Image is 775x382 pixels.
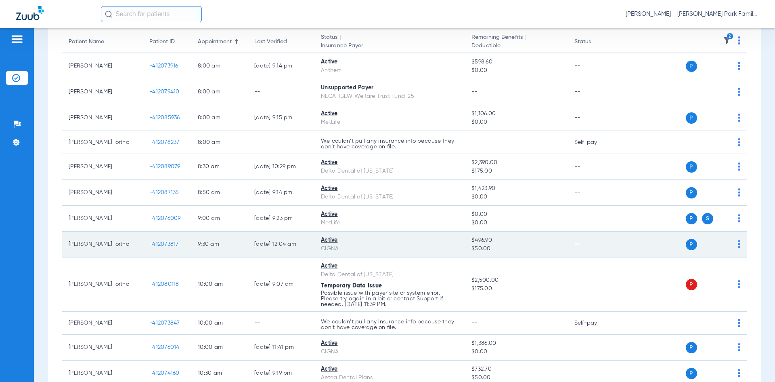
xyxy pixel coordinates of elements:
div: CIGNA [321,245,459,253]
td: 8:00 AM [191,53,248,79]
span: -412085936 [149,115,180,120]
span: $598.60 [471,58,561,66]
span: $1,386.00 [471,339,561,348]
img: group-dot-blue.svg [738,138,740,146]
span: $1,106.00 [471,110,561,118]
img: group-dot-blue.svg [738,319,740,327]
td: -- [248,131,314,154]
td: -- [568,335,622,361]
td: [DATE] 10:29 PM [248,154,314,180]
div: NECA-IBEW Welfare Trust Fund-25 [321,92,459,101]
span: P [686,213,697,224]
span: P [686,279,697,290]
td: 8:50 AM [191,180,248,206]
span: P [686,112,697,124]
p: We couldn’t pull any insurance info because they don’t have coverage on file. [321,138,459,150]
td: [PERSON_NAME] [62,53,143,79]
div: Anthem [321,66,459,75]
td: [DATE] 9:14 PM [248,53,314,79]
span: P [686,368,697,379]
img: Search Icon [105,11,112,18]
div: Patient Name [69,38,136,46]
img: group-dot-blue.svg [738,163,740,171]
span: -412073817 [149,241,179,247]
img: group-dot-blue.svg [738,62,740,70]
img: group-dot-blue.svg [738,343,740,351]
img: hamburger-icon [10,34,23,44]
td: [PERSON_NAME]-ortho [62,257,143,312]
i: 2 [727,33,734,40]
span: $1,423.90 [471,184,561,193]
div: Patient ID [149,38,185,46]
img: group-dot-blue.svg [738,214,740,222]
span: $2,390.00 [471,158,561,167]
td: Self-pay [568,312,622,335]
td: 10:00 AM [191,335,248,361]
span: -412079410 [149,89,180,95]
div: MetLife [321,219,459,227]
div: Active [321,236,459,245]
div: Delta Dental of [US_STATE] [321,193,459,201]
img: group-dot-blue.svg [738,369,740,377]
td: [PERSON_NAME] [62,335,143,361]
th: Status | [314,31,465,53]
div: Active [321,110,459,118]
span: P [686,239,697,250]
span: -- [471,139,478,145]
td: [PERSON_NAME] [62,180,143,206]
div: Active [321,262,459,270]
span: $175.00 [471,285,561,293]
div: Appointment [198,38,241,46]
span: -412080118 [149,281,179,287]
td: [DATE] 11:41 PM [248,335,314,361]
span: $0.00 [471,118,561,127]
td: [DATE] 9:14 PM [248,180,314,206]
td: [PERSON_NAME]-ortho [62,131,143,154]
span: -412073847 [149,320,180,326]
div: Active [321,184,459,193]
img: group-dot-blue.svg [738,36,740,44]
div: Active [321,365,459,374]
span: $175.00 [471,167,561,175]
td: 8:00 AM [191,131,248,154]
td: 9:30 AM [191,232,248,257]
div: Patient Name [69,38,104,46]
td: [PERSON_NAME] [62,79,143,105]
span: $2,500.00 [471,276,561,285]
td: [DATE] 12:04 AM [248,232,314,257]
span: $0.00 [471,210,561,219]
td: -- [248,79,314,105]
span: -412073916 [149,63,178,69]
td: [DATE] 9:23 PM [248,206,314,232]
th: Status [568,31,622,53]
div: CIGNA [321,348,459,356]
div: Active [321,210,459,219]
span: -- [471,89,478,95]
td: [PERSON_NAME] [62,206,143,232]
span: $0.00 [471,348,561,356]
span: -412087135 [149,190,179,195]
span: Temporary Data Issue [321,283,382,289]
img: group-dot-blue.svg [738,188,740,196]
td: Self-pay [568,131,622,154]
div: MetLife [321,118,459,127]
p: We couldn’t pull any insurance info because they don’t have coverage on file. [321,319,459,330]
td: 8:00 AM [191,79,248,105]
div: Active [321,339,459,348]
span: -412076014 [149,344,180,350]
td: [PERSON_NAME]-ortho [62,232,143,257]
div: Active [321,158,459,167]
span: P [686,187,697,198]
img: group-dot-blue.svg [738,88,740,96]
div: Delta Dental of [US_STATE] [321,270,459,279]
span: -412076009 [149,215,181,221]
img: group-dot-blue.svg [738,114,740,122]
td: -- [568,206,622,232]
td: [DATE] 9:07 AM [248,257,314,312]
img: Zuub Logo [16,6,44,20]
div: Last Verified [254,38,308,46]
span: S [702,213,713,224]
td: -- [568,53,622,79]
td: -- [568,79,622,105]
span: [PERSON_NAME] - [PERSON_NAME] Park Family Dentistry [626,10,759,18]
